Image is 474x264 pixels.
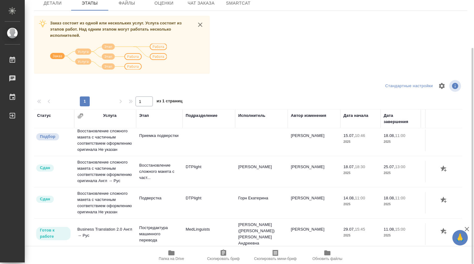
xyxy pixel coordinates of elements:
p: 18.08, [384,196,395,200]
div: Автор изменения [291,113,326,119]
p: 15.07, [343,133,355,138]
p: Страница А4 [424,201,458,207]
button: Скопировать бриф [197,247,249,264]
p: 29.07, [343,227,355,232]
span: 🙏 [455,231,465,244]
p: 11:00 [355,196,365,200]
div: Исполнитель [238,113,265,119]
p: 11:00 [395,196,405,200]
button: Добавить оценку [439,164,449,174]
button: Скопировать мини-бриф [249,247,301,264]
p: 13:00 [395,164,405,169]
p: 2025 [384,170,418,176]
p: 2025 [384,139,418,145]
p: 222 [424,195,458,201]
span: Обновить файлы [312,257,343,261]
p: Восстановление сложного макета с част... [139,162,179,181]
div: split button [384,81,434,91]
td: [PERSON_NAME] [235,161,288,182]
button: Добавить оценку [439,226,449,237]
button: close [196,20,205,29]
p: Приемка подверстки [139,133,179,139]
p: Готов к работе [40,227,67,240]
button: Сгруппировать [77,113,84,119]
td: MedLinguists [183,223,235,245]
div: Дата завершения [384,113,418,125]
p: Сдан [40,196,50,202]
td: DTPlight [183,161,235,182]
p: 18:30 [355,164,365,169]
td: Восстановление сложного макета с частичным соответствием оформлению оригинала Не указан [74,125,136,156]
p: 11:00 [395,133,405,138]
span: Скопировать бриф [207,257,239,261]
button: Добавить оценку [439,195,449,206]
div: Этап [139,113,149,119]
p: Сдан [40,165,50,171]
p: Страница А4 [424,170,458,176]
p: 14.08, [343,196,355,200]
span: Скопировать мини-бриф [254,257,296,261]
p: 11.08, [384,227,395,232]
td: Восстановление сложного макета с частичным соответствием оформлению оригинала Англ → Рус [74,156,136,187]
p: 145 [424,164,458,170]
td: DTPlight [183,192,235,214]
p: 25.07, [384,164,395,169]
td: [PERSON_NAME] [288,192,340,214]
div: Подразделение [186,113,218,119]
p: 47 762,8 [424,226,458,232]
td: Business Translation 2.0 Англ → Рус [74,223,136,245]
p: 2025 [343,170,377,176]
p: Подбор [40,134,55,140]
p: 18.07, [343,164,355,169]
p: 10:46 [355,133,365,138]
p: 2025 [343,232,377,239]
p: страница [424,139,458,145]
div: Статус [37,113,51,119]
p: 15:00 [395,227,405,232]
td: Восстановление сложного макета с частичным соответствием оформлению оригинала Не указан [74,187,136,218]
span: Посмотреть информацию [449,80,462,92]
p: Постредактура машинного перевода [139,225,179,243]
p: 18.08, [384,133,395,138]
button: 🙏 [452,230,468,245]
span: Папка на Drive [159,257,184,261]
span: Заказ состоит из одной или нескольких услуг. Услуга состоит из этапов работ. Над одним этапом мог... [50,21,182,38]
button: Папка на Drive [145,247,197,264]
span: из 1 страниц [157,97,183,106]
p: 2025 [343,201,377,207]
td: [PERSON_NAME] ([PERSON_NAME]) [PERSON_NAME] Андреевна [235,219,288,249]
td: Горн Екатерина [235,192,288,214]
p: 2025 [343,139,377,145]
p: 2025 [384,201,418,207]
p: 0 [424,133,458,139]
td: [PERSON_NAME] [288,130,340,151]
p: слово [424,232,458,239]
span: Настроить таблицу [434,79,449,93]
td: [PERSON_NAME] [288,161,340,182]
div: Услуга [103,113,116,119]
p: 2025 [384,232,418,239]
td: [PERSON_NAME] [288,223,340,245]
div: Дата начала [343,113,368,119]
button: Обновить файлы [301,247,353,264]
p: 15:45 [355,227,365,232]
p: Подверстка [139,195,179,201]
